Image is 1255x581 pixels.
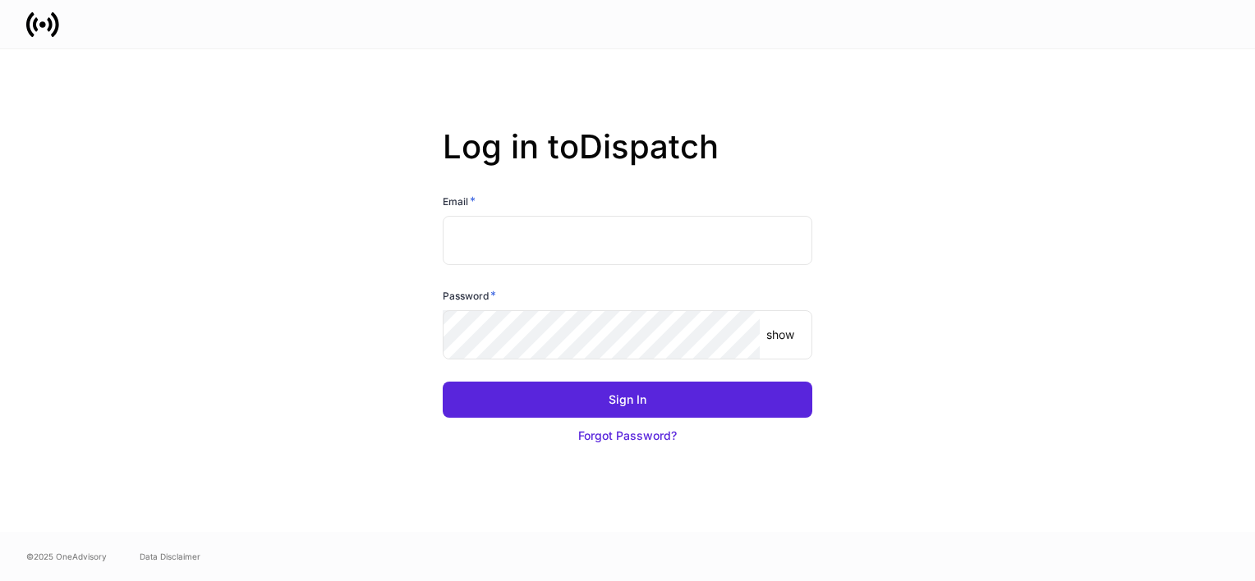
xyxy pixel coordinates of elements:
[578,428,677,444] div: Forgot Password?
[443,287,496,304] h6: Password
[443,418,812,454] button: Forgot Password?
[443,127,812,193] h2: Log in to Dispatch
[140,550,200,563] a: Data Disclaimer
[609,391,646,408] div: Sign In
[443,382,812,418] button: Sign In
[443,193,476,209] h6: Email
[766,327,794,343] p: show
[26,550,107,563] span: © 2025 OneAdvisory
